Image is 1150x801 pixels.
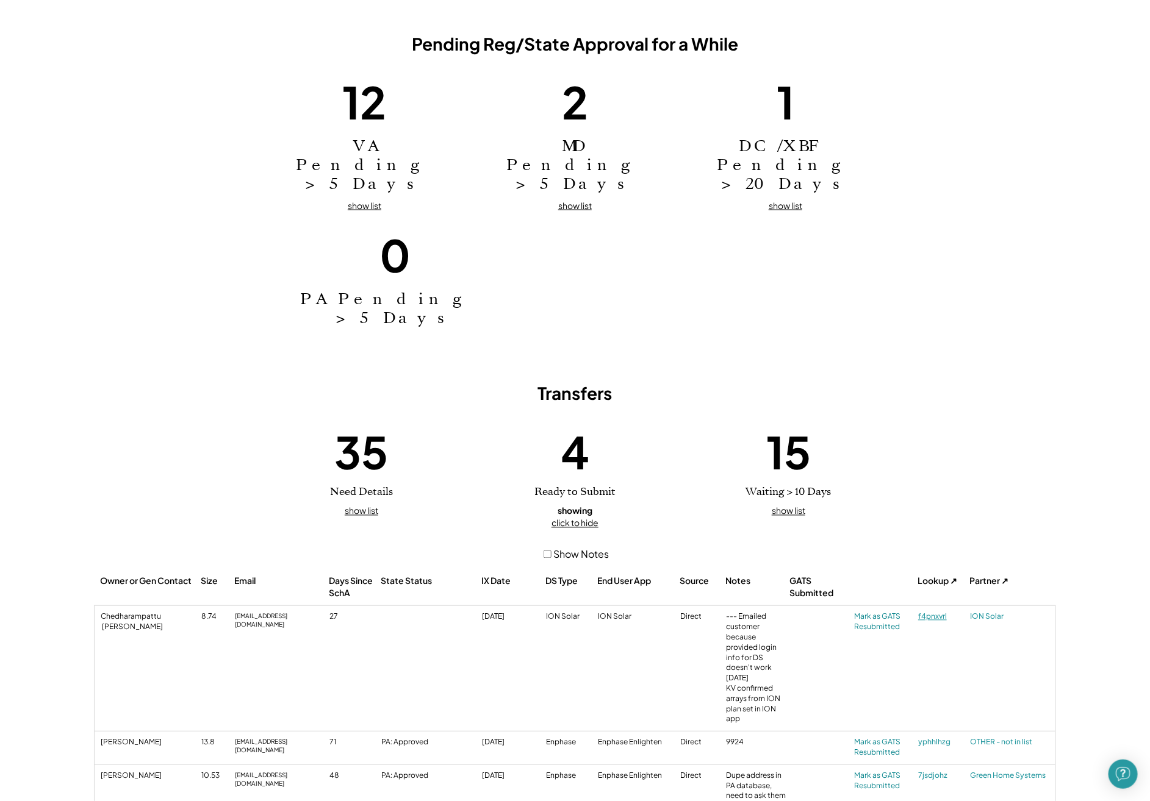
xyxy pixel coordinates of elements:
[101,738,198,748] div: [PERSON_NAME]
[854,738,915,758] div: Mark as GATS Resubmitted
[201,738,232,748] div: 13.8
[343,73,387,130] h1: 12
[561,424,589,481] h1: 4
[329,738,378,748] div: 71
[546,612,595,622] div: ION Solar
[335,424,389,481] h1: 35
[918,612,967,622] a: f4pnxvrl
[726,612,787,725] div: --- Emailed customer because provided login info for DS doesn't work [DATE] KV confirmed arrays f...
[301,290,490,328] h2: PA Pending > 5 Days
[482,738,543,748] div: [DATE]
[717,137,854,194] h2: DC/XBF Pending > 20 Days
[301,33,850,55] h3: Pending Reg/State Approval for a While
[546,738,595,748] div: Enphase
[482,612,543,622] div: [DATE]
[234,575,326,588] div: Email
[918,771,967,781] a: 7jsdjohz
[680,771,723,781] div: Direct
[725,575,786,588] div: Notes
[345,505,378,516] u: show list
[235,612,326,629] div: [EMAIL_ADDRESS][DOMAIN_NAME]
[854,771,915,792] div: Mark as GATS Resubmitted
[680,612,723,622] div: Direct
[101,612,198,633] div: Chedharampattu [PERSON_NAME]
[680,738,723,748] div: Direct
[329,575,378,599] div: Days Since SchA
[329,612,378,622] div: 27
[597,575,677,588] div: End User App
[201,575,231,588] div: Size
[970,612,1049,622] a: ION Solar
[379,227,411,284] h1: 0
[201,612,232,622] div: 8.74
[235,771,326,788] div: [EMAIL_ADDRESS][DOMAIN_NAME]
[552,518,598,529] u: click to hide
[310,486,414,499] h2: Need Details
[726,738,787,748] div: 9924
[553,548,609,561] label: Show Notes
[562,73,588,130] h1: 2
[680,575,722,588] div: Source
[598,738,677,748] div: Enphase Enlighten
[545,575,594,588] div: DS Type
[854,612,915,633] div: Mark as GATS Resubmitted
[598,771,677,781] div: Enphase Enlighten
[381,771,479,781] div: PA: Approved
[235,738,326,755] div: [EMAIL_ADDRESS][DOMAIN_NAME]
[481,575,542,588] div: IX Date
[482,771,543,781] div: [DATE]
[507,137,644,194] h2: MD Pending > 5 Days
[789,575,850,599] div: GATS Submitted
[301,383,850,405] h3: Transfers
[546,771,595,781] div: Enphase
[772,505,805,516] u: show list
[381,738,479,748] div: PA: Approved
[101,771,198,781] div: [PERSON_NAME]
[970,738,1049,748] a: OTHER - not in list
[777,73,794,130] h1: 1
[1109,760,1138,789] div: Open Intercom Messenger
[970,771,1049,781] a: Green Home Systems
[918,738,967,748] a: yphhlhzg
[201,771,232,781] div: 10.53
[348,200,381,211] u: show list
[918,575,966,588] div: Lookup ↗
[523,486,627,499] h2: Ready to Submit
[598,612,677,622] div: ION Solar
[558,200,592,211] u: show list
[969,575,1049,588] div: Partner ↗
[381,575,478,588] div: State Status
[737,486,841,499] h2: Waiting > 10 Days
[769,200,802,211] u: show list
[558,505,592,516] strong: showing
[100,575,198,588] div: Owner or Gen Contact
[766,424,811,481] h1: 15
[329,771,378,781] div: 48
[296,137,433,194] h2: VA Pending > 5 Days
